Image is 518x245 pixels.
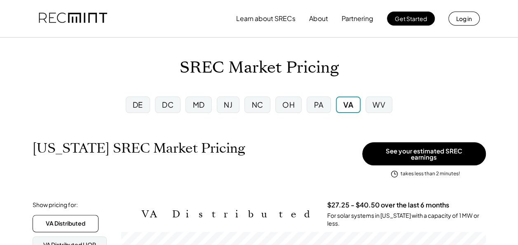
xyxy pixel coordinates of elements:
[362,142,486,165] button: See your estimated SREC earnings
[142,208,315,220] h2: VA Distributed
[373,99,385,110] div: WV
[401,170,460,177] div: takes less than 2 minutes!
[327,212,486,228] div: For solar systems in [US_STATE] with a capacity of 1 MW or less.
[162,99,173,110] div: DC
[343,99,353,110] div: VA
[236,10,295,27] button: Learn about SRECs
[314,99,323,110] div: PA
[387,12,435,26] button: Get Started
[224,99,232,110] div: NJ
[39,5,107,33] img: recmint-logotype%403x.png
[448,12,480,26] button: Log in
[327,201,449,210] h3: $27.25 - $40.50 over the last 6 months
[193,99,205,110] div: MD
[251,99,263,110] div: NC
[342,10,373,27] button: Partnering
[33,140,245,156] h1: [US_STATE] SREC Market Pricing
[282,99,295,110] div: OH
[133,99,143,110] div: DE
[180,58,339,78] h1: SREC Market Pricing
[33,201,78,209] div: Show pricing for:
[309,10,328,27] button: About
[46,219,85,228] div: VA Distributed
